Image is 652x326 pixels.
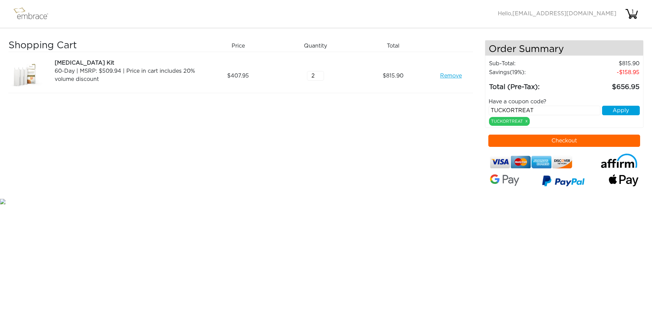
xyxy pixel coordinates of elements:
td: Sub-Total: [489,59,572,68]
span: (19%) [510,70,524,75]
span: Quantity [304,42,327,50]
div: Price [202,40,279,52]
img: paypal-v3.png [542,173,585,191]
a: 1 [625,11,638,16]
div: [MEDICAL_DATA] Kit [55,59,197,67]
td: Savings : [489,68,572,77]
td: 158.95 [572,68,640,77]
td: 656.95 [572,77,640,92]
div: Have a coupon code? [484,98,645,106]
td: Total (Pre-Tax): [489,77,572,92]
img: fullApplePay.png [609,174,638,187]
div: 1 [626,8,639,16]
h3: Shopping Cart [8,40,197,52]
div: Total [357,40,434,52]
img: a09f5d18-8da6-11e7-9c79-02e45ca4b85b.jpeg [8,59,42,93]
span: 815.90 [383,72,403,80]
button: Apply [602,106,640,115]
div: TUCKORTREAT [489,117,530,126]
img: credit-cards.png [490,154,573,171]
img: Google-Pay-Logo.svg [490,174,520,186]
div: 60-Day | MSRP: $509.94 | Price in cart includes 20% volume discount [55,67,197,83]
span: [EMAIL_ADDRESS][DOMAIN_NAME] [512,11,616,16]
a: Remove [440,72,462,80]
button: Checkout [488,135,640,147]
span: Hello, [498,11,616,16]
td: 815.90 [572,59,640,68]
span: 407.95 [227,72,249,80]
img: logo.png [12,5,56,22]
img: affirm-logo.svg [600,154,638,168]
h4: Order Summary [485,40,644,56]
a: x [525,118,528,124]
img: cart [625,7,638,21]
